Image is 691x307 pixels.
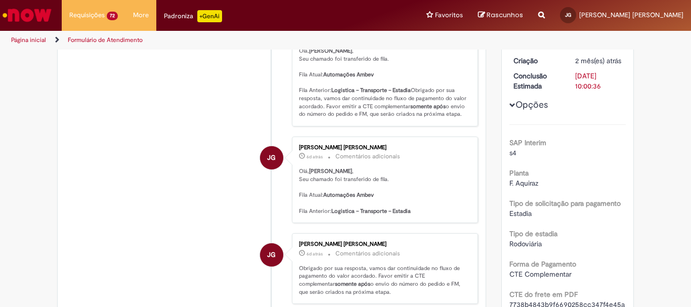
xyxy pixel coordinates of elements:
span: JG [267,243,276,267]
p: Obrigado por sua resposta, vamos dar continuidade no fluxo de pagamento do valor acordado. Favor ... [299,265,467,296]
span: Rodoviária [509,239,542,248]
div: Padroniza [164,10,222,22]
span: Requisições [69,10,105,20]
span: CTE Complementar [509,270,572,279]
span: Estadia [509,209,532,218]
b: Tipo de estadia [509,229,557,238]
span: JG [565,12,571,18]
span: 6d atrás [307,251,323,257]
a: Página inicial [11,36,46,44]
small: Comentários adicionais [335,249,400,258]
b: SAP Interim [509,138,546,147]
div: JULIO DE SOUZA GARCIA [260,146,283,169]
b: somente após [335,280,370,288]
p: Olá, , Seu chamado foi transferido de fila. Fila Atual: Fila Anterior: [299,167,467,215]
b: Forma de Pagamento [509,259,576,269]
b: [PERSON_NAME] [309,167,352,175]
b: Automações Ambev [323,71,374,78]
span: 6d atrás [307,154,323,160]
p: +GenAi [197,10,222,22]
div: [PERSON_NAME] [PERSON_NAME] [299,241,467,247]
dt: Criação [506,56,568,66]
img: ServiceNow [1,5,53,25]
small: Comentários adicionais [335,152,400,161]
time: 24/09/2025 13:44:54 [307,154,323,160]
div: [DATE] 10:00:36 [575,71,622,91]
span: s4 [509,148,516,157]
time: 24/09/2025 13:44:53 [307,251,323,257]
b: Logistica – Transporte – Estadia [331,207,411,215]
b: CTE do frete em PDF [509,290,578,299]
span: F. Aquiraz [509,179,538,188]
a: Formulário de Atendimento [68,36,143,44]
b: Automações Ambev [323,191,374,199]
span: Rascunhos [487,10,523,20]
a: Rascunhos [478,11,523,20]
div: JULIO DE SOUZA GARCIA [260,243,283,267]
ul: Trilhas de página [8,31,453,50]
span: [PERSON_NAME] [PERSON_NAME] [579,11,683,19]
b: somente após [410,103,446,110]
b: [PERSON_NAME] [309,47,352,55]
b: Logistica – Transporte – Estadia [331,86,411,94]
div: 06/08/2025 11:21:19 [575,56,622,66]
dt: Conclusão Estimada [506,71,568,91]
div: [PERSON_NAME] [PERSON_NAME] [299,145,467,151]
p: Olá, , Seu chamado foi transferido de fila. Fila Atual: Fila Anterior: Obrigado por sua resposta,... [299,47,467,118]
span: Favoritos [435,10,463,20]
b: Planta [509,168,529,178]
span: JG [267,146,276,170]
span: More [133,10,149,20]
span: 72 [107,12,118,20]
time: 06/08/2025 11:21:19 [575,56,621,65]
span: 2 mês(es) atrás [575,56,621,65]
b: Tipo de solicitação para pagamento [509,199,621,208]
